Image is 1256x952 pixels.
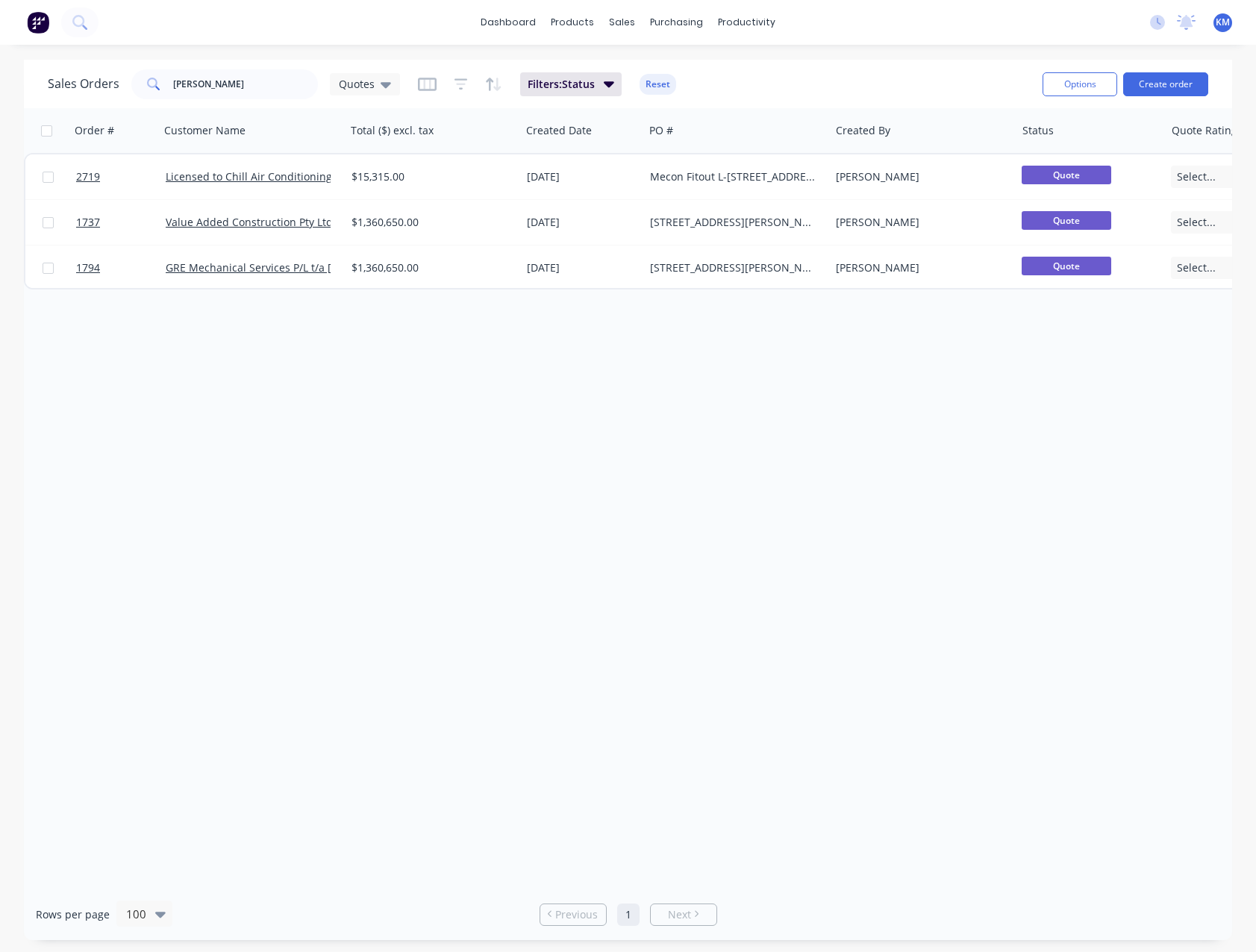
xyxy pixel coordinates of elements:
span: Select... [1177,169,1216,184]
div: [PERSON_NAME] [836,260,1002,275]
div: [DATE] [527,215,638,230]
div: [STREET_ADDRESS][PERSON_NAME] [650,260,816,275]
a: dashboard [473,11,543,34]
div: Customer Name [164,123,246,138]
div: [DATE] [527,169,638,184]
div: [DATE] [527,260,638,275]
span: Next [668,907,691,922]
span: Quote [1022,166,1111,184]
a: Previous page [540,907,606,922]
a: 1737 [76,200,166,245]
div: Total ($) excl. tax [351,123,434,138]
div: Created Date [526,123,592,138]
span: Quote [1022,211,1111,230]
div: Status [1022,123,1054,138]
a: Value Added Construction Pty Ltd [166,215,333,229]
a: Page 1 is your current page [617,904,640,926]
div: [STREET_ADDRESS][PERSON_NAME] [650,215,816,230]
span: 1737 [76,215,100,230]
div: [PERSON_NAME] [836,169,1002,184]
span: Quotes [339,76,375,92]
div: Order # [75,123,114,138]
a: 1794 [76,245,166,290]
div: $1,360,650.00 [352,215,507,230]
div: [PERSON_NAME] [836,215,1002,230]
div: purchasing [643,11,710,34]
span: KM [1216,16,1230,29]
a: Licensed to Chill Air Conditioning Australia Pty Ltd [166,169,416,184]
div: Mecon Fitout L-[STREET_ADDRESS][PERSON_NAME] [650,169,816,184]
span: Filters: Status [528,77,595,92]
button: Options [1043,72,1117,96]
div: Created By [836,123,890,138]
span: Previous [555,907,598,922]
span: Select... [1177,215,1216,230]
div: $15,315.00 [352,169,507,184]
div: $1,360,650.00 [352,260,507,275]
img: Factory [27,11,49,34]
ul: Pagination [534,904,723,926]
button: Create order [1123,72,1208,96]
div: PO # [649,123,673,138]
h1: Sales Orders [48,77,119,91]
a: GRE Mechanical Services P/L t/a [PERSON_NAME] & [PERSON_NAME] [166,260,508,275]
span: 2719 [76,169,100,184]
input: Search... [173,69,319,99]
button: Reset [640,74,676,95]
span: Select... [1177,260,1216,275]
span: Rows per page [36,907,110,922]
div: productivity [710,11,783,34]
a: 2719 [76,154,166,199]
span: Quote [1022,257,1111,275]
span: 1794 [76,260,100,275]
button: Filters:Status [520,72,622,96]
a: Next page [651,907,716,922]
div: Quote Rating [1172,123,1237,138]
div: products [543,11,602,34]
div: sales [602,11,643,34]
